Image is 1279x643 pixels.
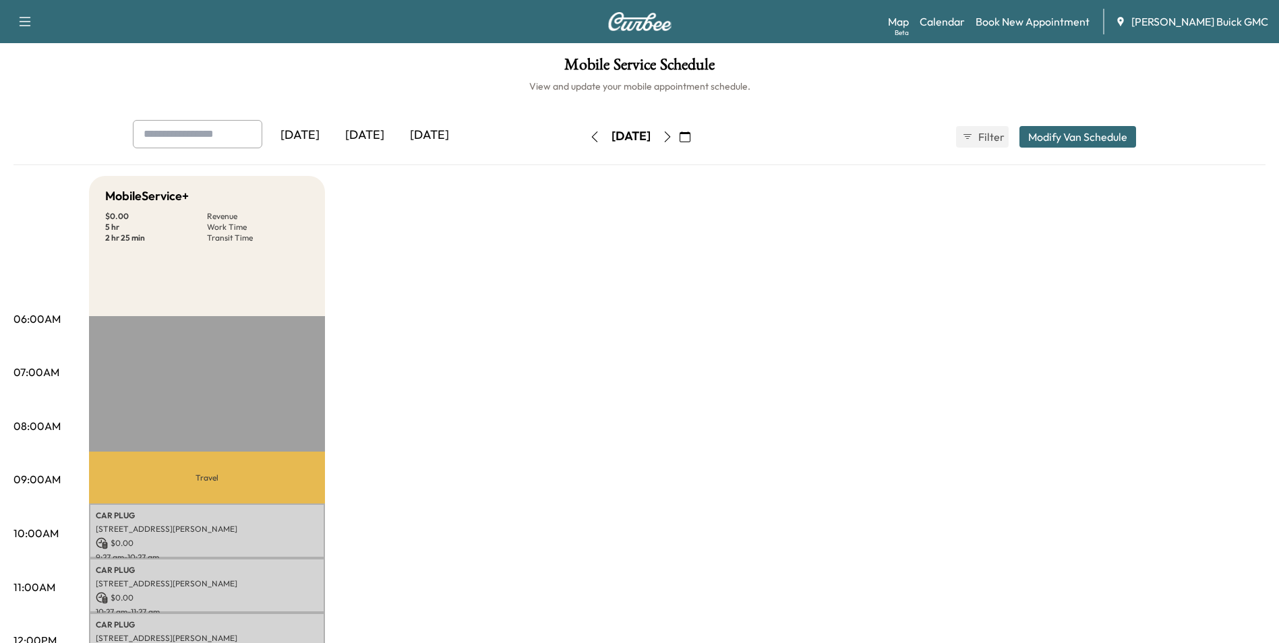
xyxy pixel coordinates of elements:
p: 2 hr 25 min [105,233,207,243]
button: Filter [956,126,1009,148]
div: [DATE] [397,120,462,151]
p: CAR PLUG [96,619,318,630]
p: [STREET_ADDRESS][PERSON_NAME] [96,578,318,589]
p: 11:00AM [13,579,55,595]
a: Book New Appointment [976,13,1090,30]
p: Work Time [207,222,309,233]
h1: Mobile Service Schedule [13,57,1266,80]
p: 5 hr [105,222,207,233]
p: Travel [89,452,325,503]
p: $ 0.00 [105,211,207,222]
p: CAR PLUG [96,510,318,521]
p: $ 0.00 [96,537,318,549]
p: Revenue [207,211,309,222]
a: Calendar [920,13,965,30]
div: [DATE] [612,128,651,145]
div: [DATE] [268,120,332,151]
p: 07:00AM [13,364,59,380]
p: 10:00AM [13,525,59,541]
p: [STREET_ADDRESS][PERSON_NAME] [96,524,318,534]
button: Modify Van Schedule [1019,126,1136,148]
div: Beta [895,28,909,38]
p: Transit Time [207,233,309,243]
h5: MobileService+ [105,187,189,206]
h6: View and update your mobile appointment schedule. [13,80,1266,93]
p: 06:00AM [13,311,61,327]
span: Filter [978,129,1003,145]
p: 08:00AM [13,418,61,434]
p: $ 0.00 [96,592,318,604]
span: [PERSON_NAME] Buick GMC [1131,13,1268,30]
p: CAR PLUG [96,565,318,576]
div: [DATE] [332,120,397,151]
a: MapBeta [888,13,909,30]
p: 09:00AM [13,471,61,487]
img: Curbee Logo [607,12,672,31]
p: 9:27 am - 10:27 am [96,552,318,563]
p: 10:27 am - 11:27 am [96,607,318,617]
